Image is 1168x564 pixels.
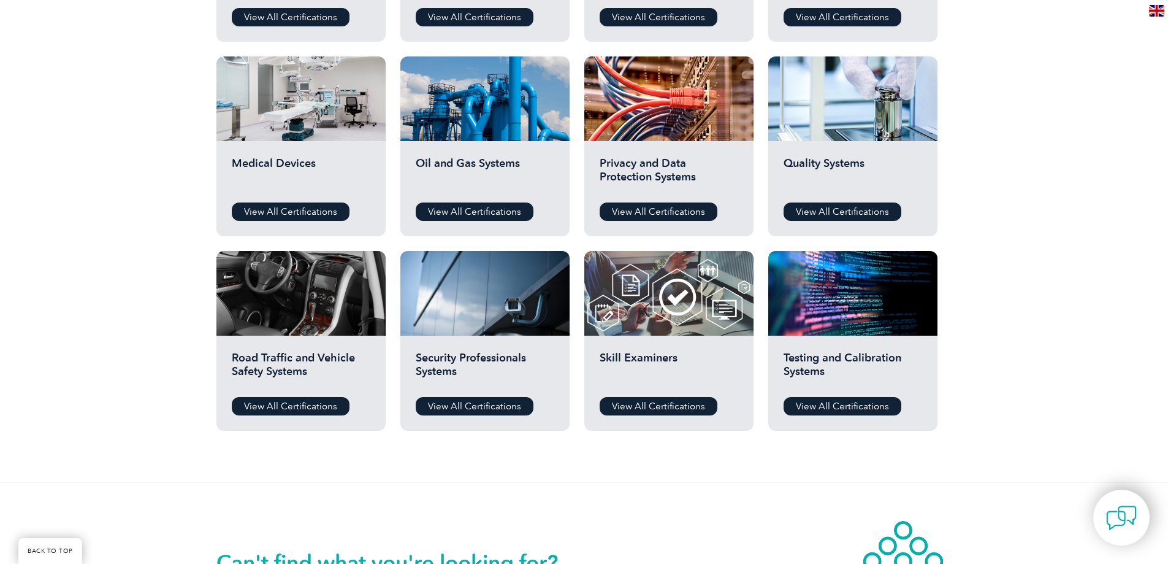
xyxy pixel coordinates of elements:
h2: Medical Devices [232,156,370,193]
a: View All Certifications [784,397,901,415]
img: en [1149,5,1164,17]
a: View All Certifications [416,203,533,221]
a: View All Certifications [600,203,717,221]
a: View All Certifications [416,8,533,26]
h2: Security Professionals Systems [416,351,554,388]
h2: Road Traffic and Vehicle Safety Systems [232,351,370,388]
a: View All Certifications [232,397,349,415]
img: contact-chat.png [1106,503,1137,533]
a: View All Certifications [600,397,717,415]
h2: Skill Examiners [600,351,738,388]
a: View All Certifications [600,8,717,26]
a: BACK TO TOP [18,538,82,564]
h2: Oil and Gas Systems [416,156,554,193]
h2: Testing and Calibration Systems [784,351,922,388]
a: View All Certifications [232,8,349,26]
h2: Privacy and Data Protection Systems [600,156,738,193]
a: View All Certifications [784,8,901,26]
a: View All Certifications [232,203,349,221]
a: View All Certifications [416,397,533,415]
a: View All Certifications [784,203,901,221]
h2: Quality Systems [784,156,922,193]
